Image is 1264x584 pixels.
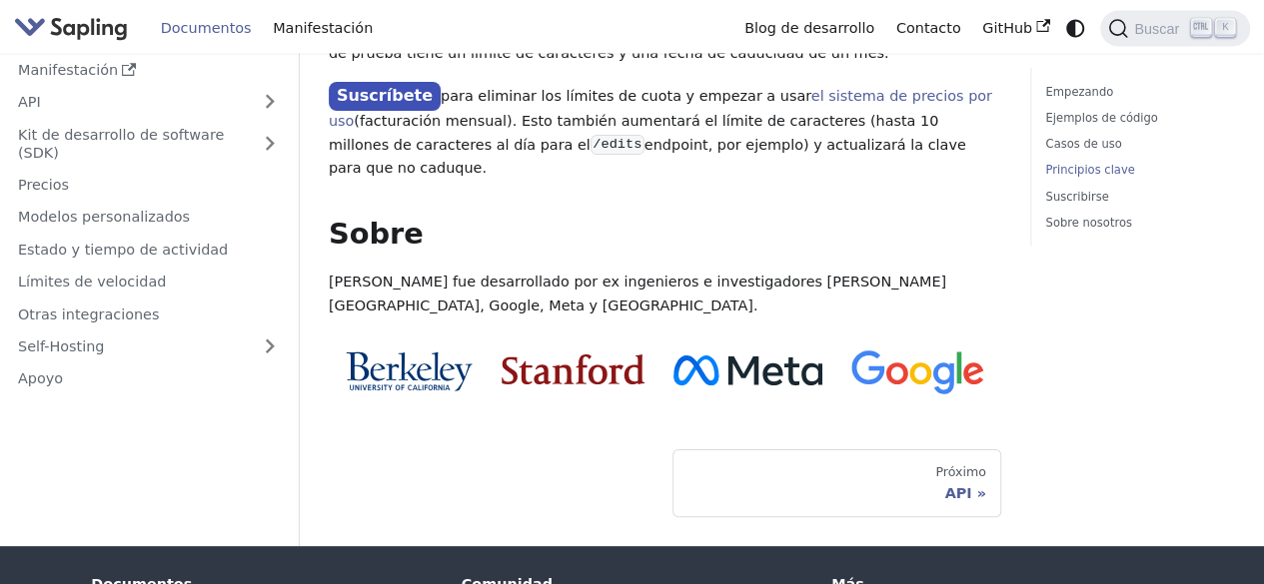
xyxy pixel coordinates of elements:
a: Kit de desarrollo de software (SDK) [7,120,250,167]
img: Google [851,350,984,395]
a: Sobre nosotros [1045,214,1228,233]
font: Manifestación [18,62,118,78]
font: Principios clave [1045,163,1134,177]
a: Self-Hosting [7,331,290,360]
a: Documentos [150,13,262,44]
a: Empezando [1045,83,1228,102]
a: Suscríbete [329,82,441,111]
a: Casos de uso [1045,135,1228,154]
font: Contacto [896,20,961,36]
font: Kit de desarrollo de software (SDK) [18,126,224,160]
a: Contacto [885,13,971,44]
a: PróximoAPI [672,449,1001,517]
a: Ejemplos de código [1045,109,1228,128]
font: Sobre nosotros [1045,216,1131,230]
font: Empezando [1045,85,1113,99]
img: Meta [673,355,822,385]
font: [PERSON_NAME] fue desarrollado por ex ingenieros e investigadores [PERSON_NAME][GEOGRAPHIC_DATA],... [329,274,946,313]
a: Modelos personalizados [7,203,290,232]
font: para eliminar los límites de cuota y empezar a usar [441,88,811,104]
img: Sapling.ai [14,14,128,43]
font: Al registrarte y generar una clave API, accederás a una prueba gratuita de la API. El periodo de ... [329,21,992,61]
font: Límites de velocidad [18,274,166,290]
a: el sistema de precios por uso [329,88,992,128]
font: GitHub [982,20,1032,36]
font: Otras integraciones [18,305,159,321]
a: Otras integraciones [7,299,290,328]
a: Precios [7,170,290,199]
a: Límites de velocidad [7,268,290,296]
font: endpoint, por ejemplo) y actualizará la clave para que no caduque. [329,137,966,177]
font: Suscribirse [1045,190,1108,204]
font: Suscríbete [337,86,433,105]
a: Manifestación [262,13,384,44]
font: Manifestación [273,20,373,36]
font: Próximo [935,464,986,479]
font: Documentos [161,20,252,36]
img: Stanford [502,354,644,384]
font: API [18,94,41,110]
img: California [346,351,473,391]
font: Estado y tiempo de actividad [18,242,228,258]
a: Blog de desarrollo [733,13,885,44]
button: Cambiar entre modo oscuro y claro (actualmente modo sistema) [1061,14,1090,43]
font: Casos de uso [1045,137,1121,151]
font: Precios [18,177,69,193]
font: Buscar [1134,21,1179,37]
a: Principios clave [1045,161,1228,180]
button: Expandir la categoría de la barra lateral 'SDK' [250,120,290,167]
font: Modelos personalizados [18,209,190,225]
font: Blog de desarrollo [744,20,874,36]
a: API [7,88,250,117]
a: Estado y tiempo de actividad [7,235,290,264]
font: API [944,485,971,501]
a: Manifestación [7,55,290,84]
button: Buscar (Comando+K) [1100,11,1249,47]
kbd: K [1215,19,1235,37]
font: Sobre [329,217,424,251]
font: (facturación mensual). Esto también aumentará el límite de caracteres (hasta 10 millones de carac... [329,113,938,153]
button: Expandir la categoría de la barra lateral 'API' [250,88,290,117]
a: Suscribirse [1045,188,1228,207]
code: /edits [591,135,644,155]
a: Apoyo [7,364,290,393]
a: Sapling.ai [14,14,135,43]
font: Ejemplos de código [1045,111,1157,125]
font: Apoyo [18,370,63,386]
a: GitHub [971,13,1060,44]
nav: Páginas de documentos [329,449,1001,517]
